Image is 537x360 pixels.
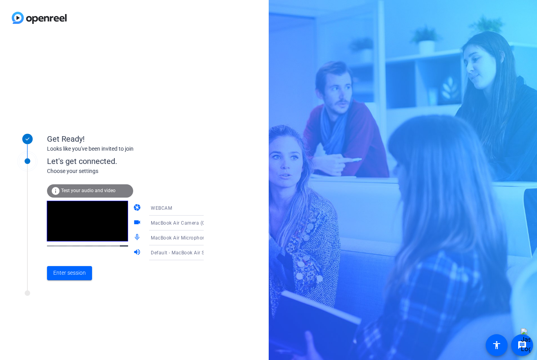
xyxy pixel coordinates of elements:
[53,269,86,277] span: Enter session
[517,340,527,350] mat-icon: message
[151,249,244,256] span: Default - MacBook Air Speakers (Built-in)
[61,188,116,193] span: Test your audio and video
[51,186,60,196] mat-icon: info
[47,145,204,153] div: Looks like you've been invited to join
[492,340,501,350] mat-icon: accessibility
[133,248,143,257] mat-icon: volume_up
[47,266,92,280] button: Enter session
[133,203,143,213] mat-icon: camera
[151,220,229,226] span: MacBook Air Camera (0000:0001)
[47,167,220,175] div: Choose your settings
[47,133,204,145] div: Get Ready!
[47,155,220,167] div: Let's get connected.
[133,218,143,228] mat-icon: videocam
[133,233,143,243] mat-icon: mic_none
[151,205,172,211] span: WEBCAM
[151,234,229,241] span: MacBook Air Microphone (Built-in)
